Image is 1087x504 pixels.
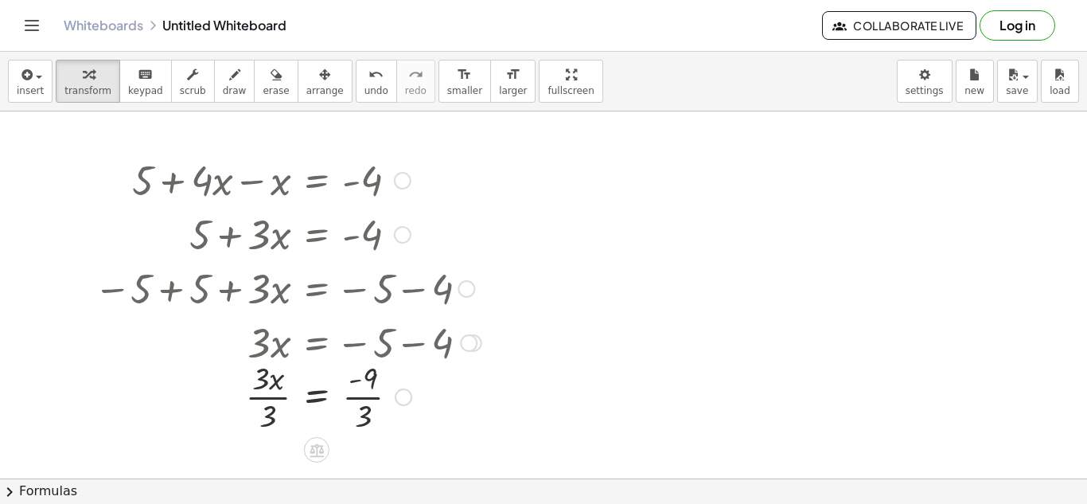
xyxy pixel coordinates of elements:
[1050,85,1070,96] span: load
[997,60,1038,103] button: save
[223,85,247,96] span: draw
[138,65,153,84] i: keyboard
[119,60,172,103] button: keyboardkeypad
[180,85,206,96] span: scrub
[547,85,594,96] span: fullscreen
[964,85,984,96] span: new
[298,60,353,103] button: arrange
[8,60,53,103] button: insert
[906,85,944,96] span: settings
[405,85,427,96] span: redo
[1041,60,1079,103] button: load
[396,60,435,103] button: redoredo
[1006,85,1028,96] span: save
[836,18,963,33] span: Collaborate Live
[56,60,120,103] button: transform
[304,437,329,463] div: Apply the same math to both sides of the equation
[356,60,397,103] button: undoundo
[539,60,602,103] button: fullscreen
[64,18,143,33] a: Whiteboards
[447,85,482,96] span: smaller
[128,85,163,96] span: keypad
[214,60,255,103] button: draw
[364,85,388,96] span: undo
[408,65,423,84] i: redo
[457,65,472,84] i: format_size
[19,13,45,38] button: Toggle navigation
[64,85,111,96] span: transform
[490,60,536,103] button: format_sizelarger
[171,60,215,103] button: scrub
[306,85,344,96] span: arrange
[254,60,298,103] button: erase
[822,11,976,40] button: Collaborate Live
[263,85,289,96] span: erase
[499,85,527,96] span: larger
[956,60,994,103] button: new
[17,85,44,96] span: insert
[438,60,491,103] button: format_sizesmaller
[505,65,520,84] i: format_size
[980,10,1055,41] button: Log in
[897,60,953,103] button: settings
[368,65,384,84] i: undo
